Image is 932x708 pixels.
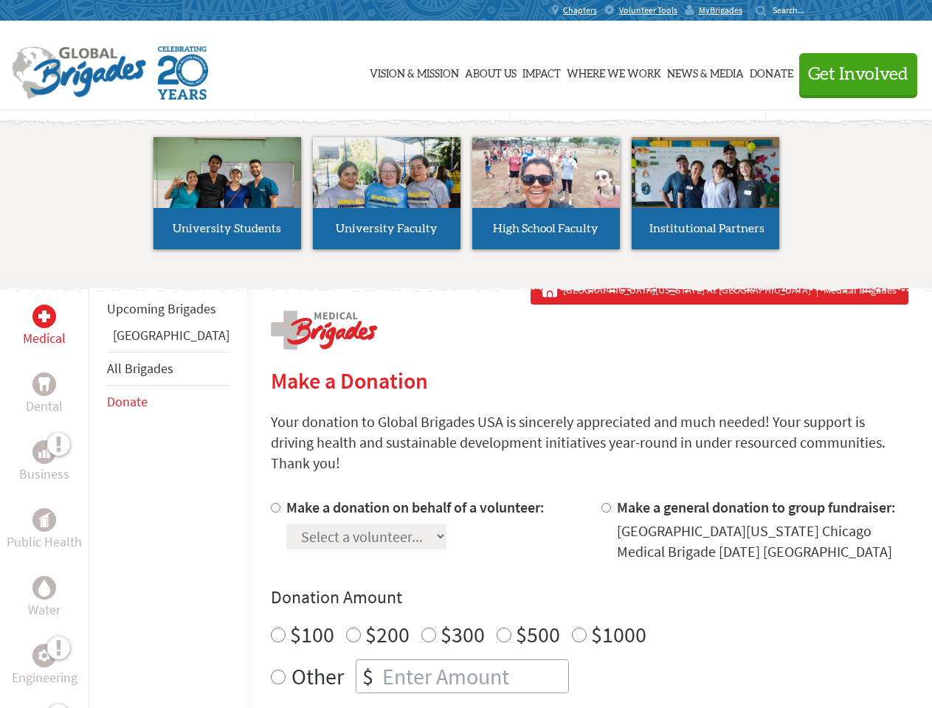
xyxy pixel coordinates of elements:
span: University Students [173,223,281,235]
div: [GEOGRAPHIC_DATA][US_STATE] Chicago Medical Brigade [DATE] [GEOGRAPHIC_DATA] [617,521,908,562]
label: $500 [516,620,560,648]
input: Search... [773,4,815,15]
div: Engineering [32,644,56,667]
a: All Brigades [107,360,173,377]
div: Water [32,576,56,600]
img: menu_brigades_submenu_2.jpg [313,137,460,236]
img: Business [38,446,50,458]
div: Medical [32,305,56,328]
img: menu_brigades_submenu_3.jpg [472,137,620,209]
img: menu_brigades_submenu_1.jpg [153,137,301,235]
p: Public Health [7,532,82,552]
a: Donate [750,35,793,108]
span: Volunteer Tools [619,4,677,16]
li: Upcoming Brigades [107,293,229,325]
li: Donate [107,386,229,418]
a: High School Faculty [472,137,620,249]
li: Panama [107,325,229,352]
a: BusinessBusiness [19,440,69,485]
img: Medical [38,310,50,322]
label: $1000 [591,620,646,648]
img: Water [38,579,50,596]
span: High School Faculty [493,223,598,235]
label: $100 [290,620,334,648]
label: Other [291,659,344,693]
a: Where We Work [567,35,661,108]
div: $ [356,660,379,693]
span: Chapters [563,4,597,16]
p: Engineering [12,667,77,688]
p: Medical [23,328,66,349]
img: Public Health [38,513,50,527]
label: $200 [365,620,410,648]
a: Upcoming Brigades [107,300,216,317]
p: Your donation to Global Brigades USA is sincerely appreciated and much needed! Your support is dr... [271,412,908,473]
img: Dental [38,377,50,391]
span: University Faculty [336,223,438,235]
span: MyBrigades [699,4,742,16]
img: Global Brigades Logo [12,46,146,100]
a: News & Media [667,35,744,108]
h4: Donation Amount [271,586,908,609]
li: All Brigades [107,352,229,386]
span: Institutional Partners [649,223,764,235]
a: MedicalMedical [23,305,66,349]
input: Enter Amount [379,660,568,693]
div: Public Health [32,508,56,532]
div: Business [32,440,56,464]
img: Global Brigades Celebrating 20 Years [158,46,208,100]
a: WaterWater [28,576,61,620]
a: University Faculty [313,137,460,249]
button: Get Involved [799,53,917,95]
label: $300 [441,620,485,648]
a: Public HealthPublic Health [7,508,82,552]
label: Make a donation on behalf of a volunteer: [286,498,545,516]
span: Get Involved [808,66,908,83]
a: Donate [107,393,148,410]
img: menu_brigades_submenu_4.jpg [632,137,779,235]
div: Dental [32,372,56,396]
img: Engineering [38,650,50,662]
a: University Students [153,137,301,249]
a: [GEOGRAPHIC_DATA] [113,327,229,344]
p: Water [28,600,61,620]
a: About Us [465,35,517,108]
a: Vision & Mission [370,35,459,108]
img: logo-medical.png [271,310,377,350]
a: Impact [522,35,561,108]
label: Make a general donation to group fundraiser: [617,498,896,516]
a: Institutional Partners [632,137,779,249]
h2: Make a Donation [271,367,908,394]
p: Business [19,464,69,485]
p: Dental [26,396,63,417]
a: DentalDental [26,372,63,417]
a: EngineeringEngineering [12,644,77,688]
